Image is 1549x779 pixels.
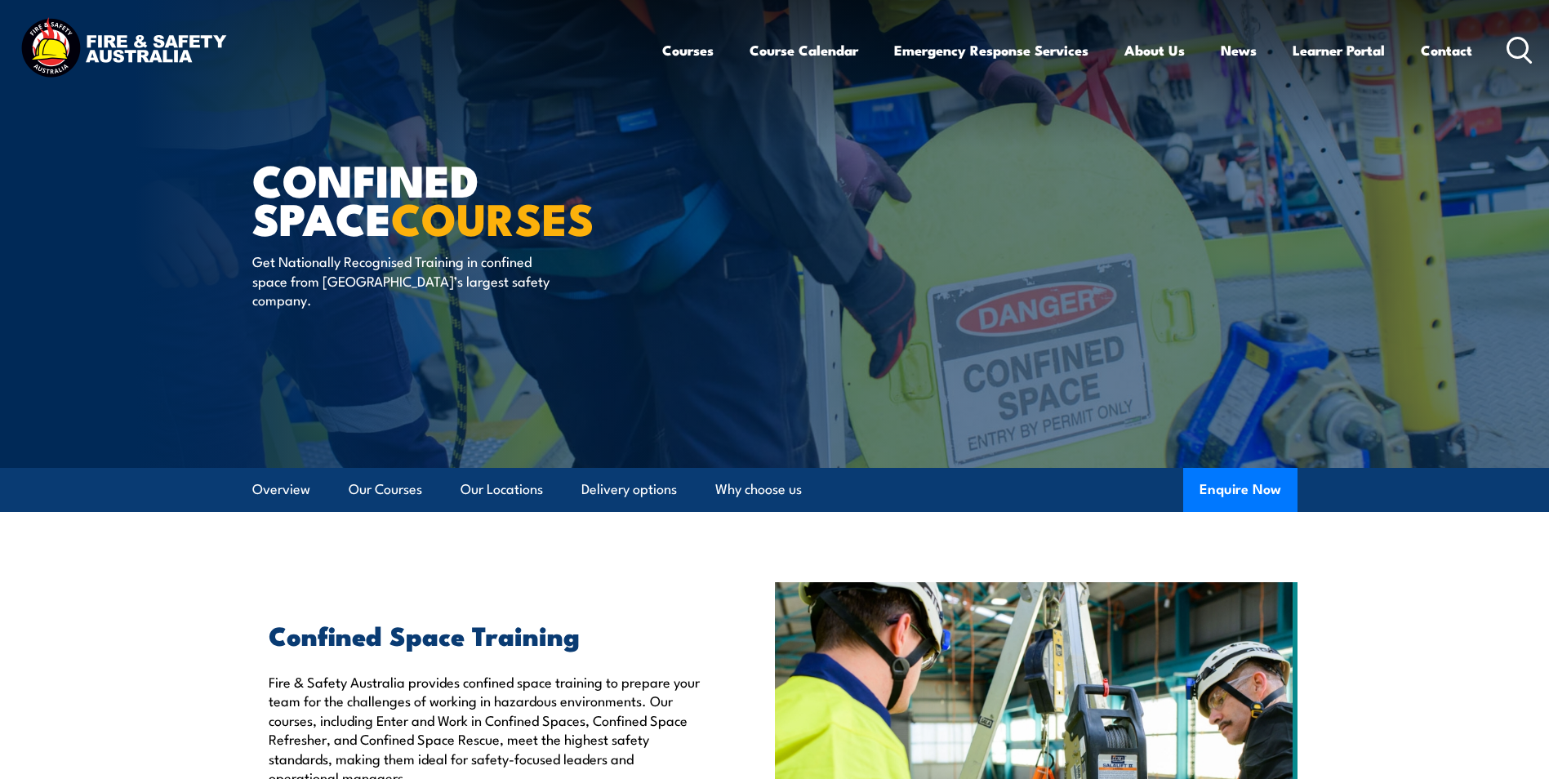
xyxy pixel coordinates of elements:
a: Course Calendar [750,29,858,72]
a: Emergency Response Services [894,29,1088,72]
a: About Us [1124,29,1185,72]
a: Delivery options [581,468,677,511]
a: Contact [1421,29,1472,72]
a: Our Courses [349,468,422,511]
a: Courses [662,29,714,72]
p: Get Nationally Recognised Training in confined space from [GEOGRAPHIC_DATA]’s largest safety comp... [252,252,550,309]
h1: Confined Space [252,160,656,236]
a: Learner Portal [1293,29,1385,72]
a: News [1221,29,1257,72]
strong: COURSES [391,183,594,251]
button: Enquire Now [1183,468,1298,512]
a: Our Locations [461,468,543,511]
a: Why choose us [715,468,802,511]
a: Overview [252,468,310,511]
h2: Confined Space Training [269,623,700,646]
